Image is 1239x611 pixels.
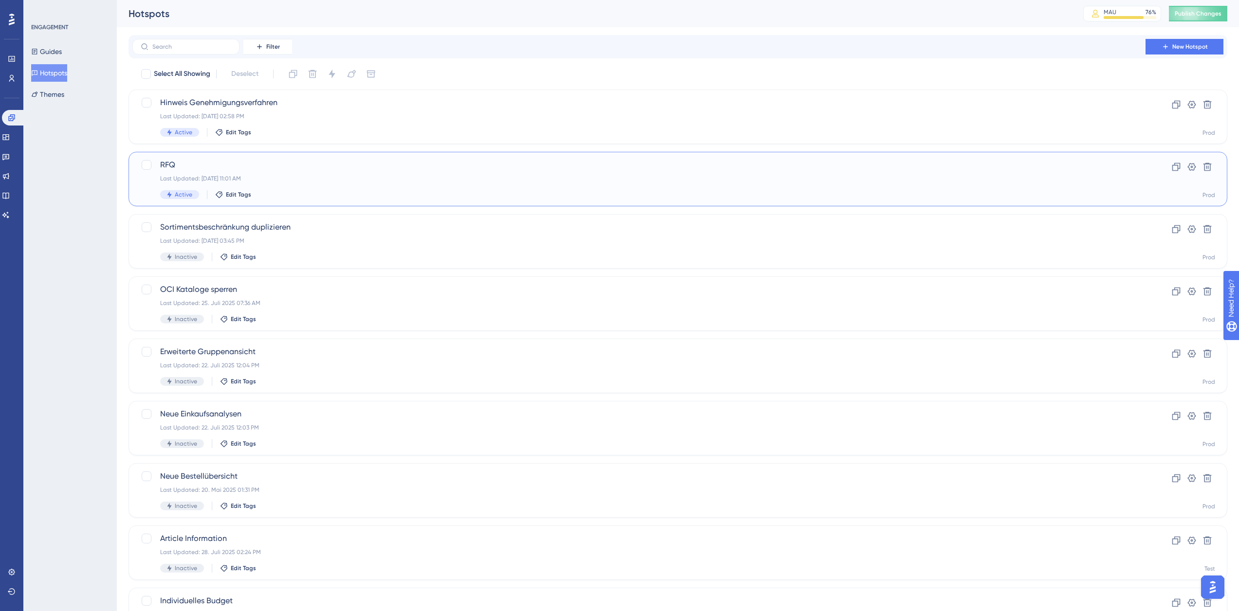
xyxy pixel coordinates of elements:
[231,315,256,323] span: Edit Tags
[160,408,1118,420] span: Neue Einkaufsanalysen
[31,23,68,31] div: ENGAGEMENT
[175,253,197,261] span: Inactive
[31,43,62,60] button: Guides
[220,440,256,448] button: Edit Tags
[215,191,251,198] button: Edit Tags
[226,128,251,136] span: Edit Tags
[175,377,197,385] span: Inactive
[160,299,1118,307] div: Last Updated: 25. Juli 2025 07:36 AM
[160,175,1118,182] div: Last Updated: [DATE] 11:01 AM
[1202,378,1215,386] div: Prod
[152,43,231,50] input: Search
[231,377,256,385] span: Edit Tags
[175,564,197,572] span: Inactive
[1202,253,1215,261] div: Prod
[1146,39,1223,54] button: New Hotspot
[222,65,267,83] button: Deselect
[160,470,1118,482] span: Neue Bestellübersicht
[266,43,280,51] span: Filter
[175,128,192,136] span: Active
[160,237,1118,245] div: Last Updated: [DATE] 03:45 PM
[1146,8,1156,16] div: 76 %
[1202,316,1215,323] div: Prod
[215,128,251,136] button: Edit Tags
[154,68,210,80] span: Select All Showing
[1202,440,1215,448] div: Prod
[1175,10,1221,18] span: Publish Changes
[31,64,67,82] button: Hotspots
[23,2,61,14] span: Need Help?
[231,502,256,510] span: Edit Tags
[129,7,1059,20] div: Hotspots
[160,284,1118,295] span: OCI Kataloge sperren
[220,315,256,323] button: Edit Tags
[231,253,256,261] span: Edit Tags
[220,253,256,261] button: Edit Tags
[160,424,1118,431] div: Last Updated: 22. Juli 2025 12:03 PM
[160,486,1118,494] div: Last Updated: 20. Mai 2025 01:31 PM
[160,346,1118,358] span: Erweiterte Gruppenansicht
[160,595,1118,607] span: Individuelles Budget
[160,548,1118,556] div: Last Updated: 28. Juli 2025 02:24 PM
[175,315,197,323] span: Inactive
[175,440,197,448] span: Inactive
[220,502,256,510] button: Edit Tags
[160,533,1118,544] span: Article Information
[1169,6,1227,21] button: Publish Changes
[220,564,256,572] button: Edit Tags
[1104,8,1116,16] div: MAU
[231,564,256,572] span: Edit Tags
[226,191,251,198] span: Edit Tags
[31,86,64,103] button: Themes
[231,440,256,448] span: Edit Tags
[231,68,259,80] span: Deselect
[1172,43,1208,51] span: New Hotspot
[160,221,1118,233] span: Sortimentsbeschränkung duplizieren
[175,191,192,198] span: Active
[160,97,1118,108] span: Hinweis Genehmigungsverfahren
[1202,191,1215,199] div: Prod
[243,39,292,54] button: Filter
[1202,129,1215,137] div: Prod
[160,159,1118,171] span: RFQ
[220,377,256,385] button: Edit Tags
[1204,565,1215,573] div: Test
[175,502,197,510] span: Inactive
[160,112,1118,120] div: Last Updated: [DATE] 02:58 PM
[1202,503,1215,510] div: Prod
[1198,573,1227,602] iframe: UserGuiding AI Assistant Launcher
[160,361,1118,369] div: Last Updated: 22. Juli 2025 12:04 PM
